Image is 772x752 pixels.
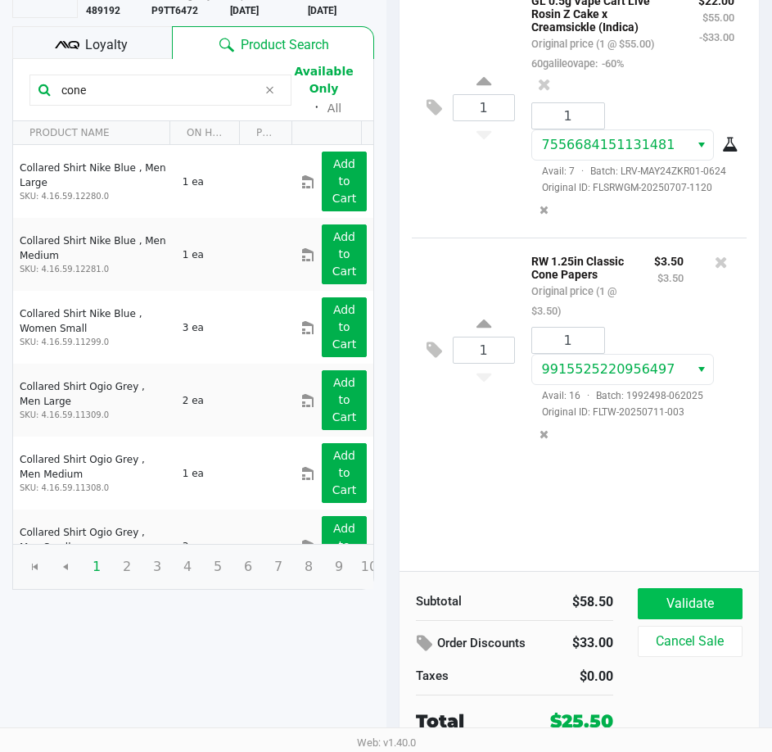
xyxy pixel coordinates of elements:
[55,78,258,102] input: Scan or Search Products to Begin
[175,364,247,437] td: 2 ea
[531,285,616,317] small: Original price (1 @ $3.50)
[175,437,247,510] td: 1 ea
[654,251,684,268] p: $3.50
[699,31,734,43] small: -$33.00
[416,667,503,686] div: Taxes
[332,449,357,496] app-button-loader: Add to Cart
[175,291,247,364] td: 3 ea
[322,516,366,576] button: Add to Cart
[580,390,596,401] span: ·
[322,370,366,430] button: Add to Cart
[563,629,612,657] div: $33.00
[85,35,128,55] span: Loyalty
[638,626,743,657] button: Cancel Sale
[354,551,385,582] span: Page 10
[151,5,198,16] b: P9TT6472
[638,588,743,619] button: Validate
[20,336,169,348] p: SKU: 4.16.59.11299.0
[241,35,329,55] span: Product Search
[13,145,175,218] td: Collared Shirt Nike Blue , Men Large
[531,38,654,50] small: Original price (1 @ $55.00)
[531,390,703,401] span: Avail: 16 Batch: 1992498-062025
[657,272,684,284] small: $3.50
[416,708,526,735] div: Total
[306,100,327,116] span: ᛫
[533,419,555,450] button: Remove the package from the orderLine
[702,11,734,24] small: $55.00
[575,165,590,177] span: ·
[322,443,366,503] button: Add to Cart
[20,263,169,275] p: SKU: 4.16.59.12281.0
[416,629,539,659] div: Order Discounts
[332,376,357,424] app-button-loader: Add to Cart
[13,510,175,582] td: Collared Shirt Ogio Grey , Men Small
[531,180,734,195] span: Original ID: FLSRWGM-20250707-1120
[531,57,624,70] small: 60galileovape:
[13,121,169,145] th: PRODUCT NAME
[239,121,291,145] th: PRICE
[322,224,366,284] button: Add to Cart
[230,5,259,16] b: [DATE]
[327,100,341,117] button: All
[233,551,264,582] span: Page 6
[689,355,713,384] button: Select
[172,551,203,582] span: Page 4
[202,551,233,582] span: Page 5
[20,482,169,494] p: SKU: 4.16.59.11308.0
[175,145,247,218] td: 1 ea
[142,551,173,582] span: Page 3
[531,165,726,177] span: Avail: 7 Batch: LRV-MAY24ZKR01-0624
[175,218,247,291] td: 1 ea
[29,560,42,573] span: Go to the first page
[293,551,324,582] span: Page 8
[20,190,169,202] p: SKU: 4.16.59.12280.0
[357,736,416,749] span: Web: v1.40.0
[322,152,366,211] button: Add to Cart
[332,230,357,278] app-button-loader: Add to Cart
[20,551,51,582] span: Go to the first page
[111,551,142,582] span: Page 2
[13,121,373,544] div: Data table
[598,57,624,70] span: -60%
[526,592,613,612] div: $58.50
[13,437,175,510] td: Collared Shirt Ogio Grey , Men Medium
[322,297,366,357] button: Add to Cart
[175,510,247,582] td: 3 ea
[542,361,675,377] span: 9915525220956497
[542,137,675,152] span: 7556684151131481
[531,405,734,419] span: Original ID: FLTW-20250711-003
[689,130,713,160] button: Select
[81,551,112,582] span: Page 1
[20,409,169,421] p: SKU: 4.16.59.11309.0
[263,551,294,582] span: Page 7
[59,560,72,573] span: Go to the previous page
[416,592,503,611] div: Subtotal
[531,251,630,281] p: RW 1.25in Classic Cone Papers
[13,291,175,364] td: Collared Shirt Nike Blue , Women Small
[332,303,357,351] app-button-loader: Add to Cart
[86,5,120,16] b: 489192
[533,195,555,225] button: Remove the package from the orderLine
[308,5,336,16] b: [DATE]
[13,364,175,437] td: Collared Shirt Ogio Grey , Men Large
[50,551,81,582] span: Go to the previous page
[332,157,357,205] app-button-loader: Add to Cart
[332,522,357,569] app-button-loader: Add to Cart
[526,667,613,686] div: $0.00
[169,121,239,145] th: ON HAND
[323,551,354,582] span: Page 9
[550,708,613,735] div: $25.50
[13,218,175,291] td: Collared Shirt Nike Blue , Men Medium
